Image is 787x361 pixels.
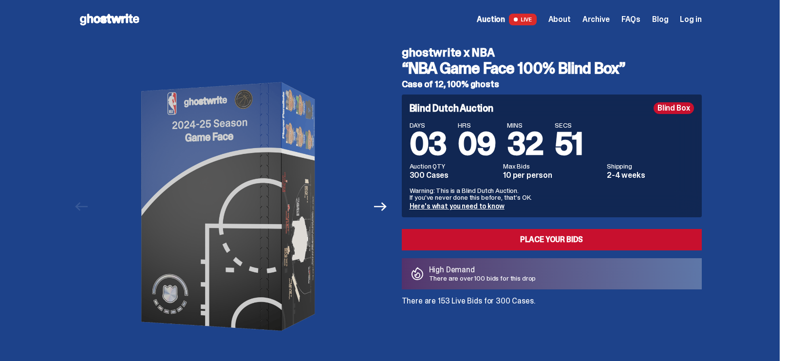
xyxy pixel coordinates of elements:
[402,80,702,89] h5: Case of 12, 100% ghosts
[458,124,495,164] span: 09
[402,297,702,305] p: There are 153 Live Bids for 300 Cases.
[548,16,571,23] a: About
[680,16,701,23] a: Log in
[429,266,536,274] p: High Demand
[410,124,447,164] span: 03
[507,122,543,129] span: MINS
[555,124,583,164] span: 51
[509,14,537,25] span: LIVE
[410,122,447,129] span: DAYS
[621,16,640,23] a: FAQs
[410,103,493,113] h4: Blind Dutch Auction
[410,171,498,179] dd: 300 Cases
[410,202,505,210] a: Here's what you need to know
[507,124,543,164] span: 32
[652,16,668,23] a: Blog
[555,122,583,129] span: SECS
[477,14,536,25] a: Auction LIVE
[429,275,536,282] p: There are over 100 bids for this drop
[370,196,392,217] button: Next
[477,16,505,23] span: Auction
[503,171,601,179] dd: 10 per person
[607,171,694,179] dd: 2-4 weeks
[654,102,694,114] div: Blind Box
[402,229,702,250] a: Place your Bids
[607,163,694,170] dt: Shipping
[402,60,702,76] h3: “NBA Game Face 100% Blind Box”
[503,163,601,170] dt: Max Bids
[582,16,610,23] a: Archive
[402,47,702,58] h4: ghostwrite x NBA
[458,122,495,129] span: HRS
[410,163,498,170] dt: Auction QTY
[410,187,694,201] p: Warning: This is a Blind Dutch Auction. If you’ve never done this before, that’s OK.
